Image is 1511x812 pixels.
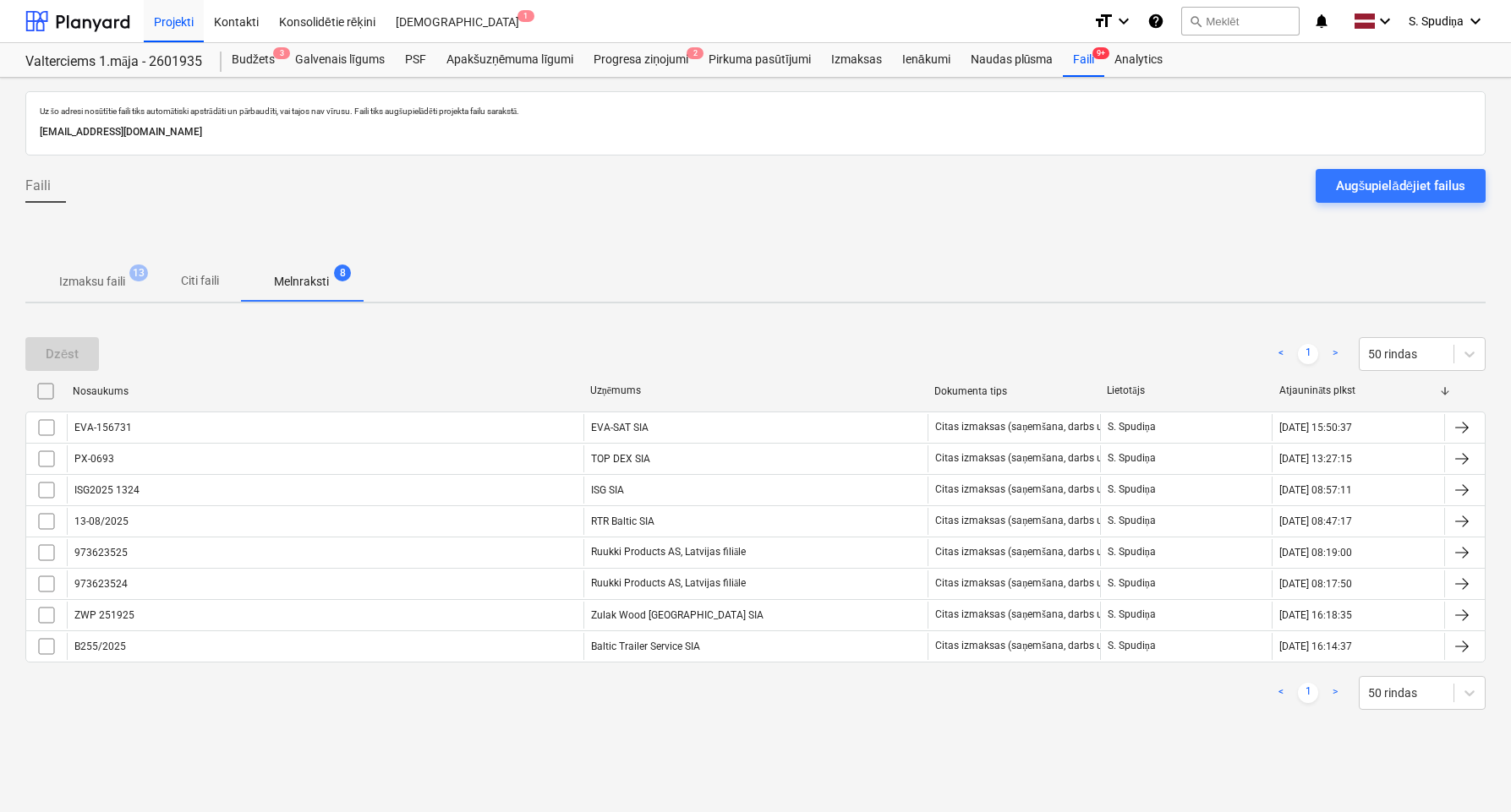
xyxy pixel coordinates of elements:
[583,633,928,660] div: Baltic Trailer Service SIA
[583,602,928,629] div: Zulak Wood [GEOGRAPHIC_DATA] SIA
[935,546,1115,559] div: Citas izmaksas (saņemšana, darbs utt.)
[1279,484,1352,496] div: [DATE] 08:57:11
[935,515,1115,527] div: Citas izmaksas (saņemšana, darbs utt.)
[1279,547,1352,559] div: [DATE] 08:19:00
[1279,384,1438,397] div: Atjaunināts plkst
[583,508,928,535] div: RTR Baltic SIA
[25,53,201,71] div: Valterciems 1.māja - 2601935
[935,421,1115,433] div: Citas izmaksas (saņemšana, darbs utt.)
[40,106,1471,117] p: Uz šo adresi nosūtītie faili tiks automātiski apstrādāti un pārbaudīti, vai tajos nav vīrusu. Fai...
[583,539,928,566] div: Ruukki Products AS, Latvijas filiāle
[1104,43,1173,77] a: Analytics
[583,43,698,77] a: Progresa ziņojumi2
[1409,14,1464,29] span: S. Spudiņa
[935,577,1115,590] div: Citas izmaksas (saņemšana, darbs utt.)
[687,47,703,59] span: 2
[1147,11,1164,31] i: Zināšanu pamats
[1325,683,1345,703] a: Next page
[222,43,285,77] a: Budžets3
[1181,7,1300,35] button: Meklēt
[1100,414,1273,441] div: S. Spudiņa
[74,609,134,621] div: ZWP 251925
[25,176,51,196] span: Faili
[590,384,922,397] div: Uzņēmums
[1325,344,1345,364] a: Next page
[1279,453,1352,465] div: [DATE] 13:27:15
[1271,683,1291,703] a: Previous page
[395,43,436,77] a: PSF
[1100,477,1273,504] div: S. Spudiņa
[222,43,285,77] div: Budžets
[334,264,351,281] span: 8
[1426,731,1511,812] iframe: Chat Widget
[961,43,1064,77] a: Naudas plūsma
[1271,344,1291,364] a: Previous page
[179,272,220,290] p: Citi faili
[436,43,583,77] a: Apakšuzņēmuma līgumi
[583,414,928,441] div: EVA-SAT SIA
[274,273,329,291] p: Melnraksti
[583,445,928,472] div: TOP DEX SIA
[74,453,114,465] div: PX-0693
[698,43,821,77] a: Pirkuma pasūtījumi
[1114,11,1134,31] i: keyboard_arrow_down
[40,123,1471,141] p: [EMAIL_ADDRESS][DOMAIN_NAME]
[583,477,928,504] div: ISG SIA
[74,484,140,496] div: ISG2025 1324
[1100,508,1273,535] div: S. Spudiņa
[74,515,129,527] div: 13-08/2025
[935,483,1115,496] div: Citas izmaksas (saņemšana, darbs utt.)
[1313,11,1330,31] i: notifications
[59,273,125,291] p: Izmaksu faili
[74,422,132,433] div: EVA-156731
[583,43,698,77] div: Progresa ziņojumi
[1092,47,1109,59] span: 9+
[1100,445,1273,472] div: S. Spudiņa
[1100,570,1273,597] div: S. Spudiņa
[821,43,892,77] a: Izmaksas
[1279,422,1352,433] div: [DATE] 15:50:37
[74,640,126,652] div: B255/2025
[285,43,395,77] a: Galvenais līgums
[1063,43,1104,77] div: Faili
[935,452,1115,465] div: Citas izmaksas (saņemšana, darbs utt.)
[892,43,961,77] a: Ienākumi
[1100,633,1273,660] div: S. Spudiņa
[934,385,1093,397] div: Dokumenta tips
[1107,384,1266,397] div: Lietotājs
[129,264,148,281] span: 13
[1093,11,1114,31] i: format_size
[1189,14,1202,28] span: search
[1279,609,1352,621] div: [DATE] 16:18:35
[1279,578,1352,590] div: [DATE] 08:17:50
[517,10,534,22] span: 1
[935,640,1115,652] div: Citas izmaksas (saņemšana, darbs utt.)
[1279,515,1352,527] div: [DATE] 08:47:17
[1063,43,1104,77] a: Faili9+
[583,570,928,597] div: Ruukki Products AS, Latvijas filiāle
[1298,344,1318,364] a: Page 1 is your current page
[1298,683,1318,703] a: Page 1 is your current page
[935,608,1115,621] div: Citas izmaksas (saņemšana, darbs utt.)
[273,47,290,59] span: 3
[1100,539,1273,566] div: S. Spudiņa
[1375,11,1395,31] i: keyboard_arrow_down
[73,385,577,397] div: Nosaukums
[1336,175,1465,197] div: Augšupielādējiet failus
[1465,11,1486,31] i: keyboard_arrow_down
[1100,602,1273,629] div: S. Spudiņa
[74,547,128,559] div: 973623525
[74,578,128,590] div: 973623524
[1316,169,1486,203] button: Augšupielādējiet failus
[1279,640,1352,652] div: [DATE] 16:14:37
